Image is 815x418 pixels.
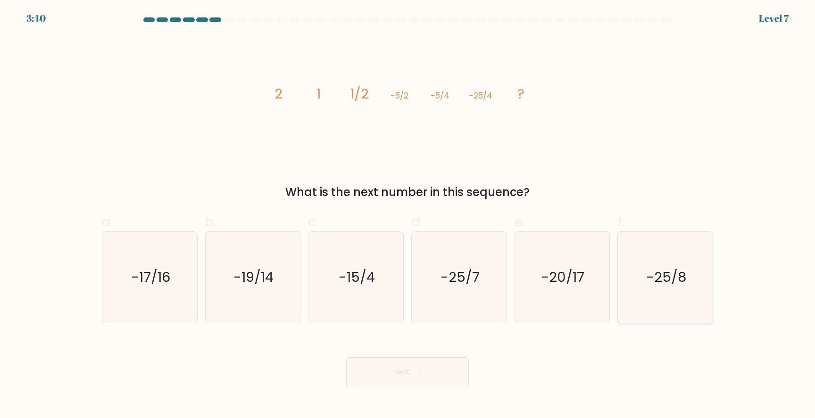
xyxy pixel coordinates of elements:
span: a. [102,213,113,231]
div: 3:40 [26,11,46,25]
tspan: 1 [316,84,321,103]
text: -25/8 [646,268,686,287]
tspan: ? [517,84,524,103]
tspan: -25/4 [469,90,492,101]
span: b. [205,213,216,231]
tspan: -5/2 [391,90,408,101]
text: -17/16 [131,268,170,287]
tspan: -5/4 [431,90,449,101]
span: c. [308,213,318,231]
button: Next [346,357,469,387]
text: -19/14 [233,268,274,287]
div: What is the next number in this sequence? [108,184,707,201]
text: -15/4 [339,268,375,287]
span: f. [617,213,624,231]
tspan: 1/2 [350,84,369,103]
div: Level 7 [759,11,789,25]
text: -25/7 [441,268,480,287]
text: -20/17 [541,268,585,287]
tspan: 2 [274,84,283,103]
span: e. [515,213,525,231]
span: d. [411,213,423,231]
